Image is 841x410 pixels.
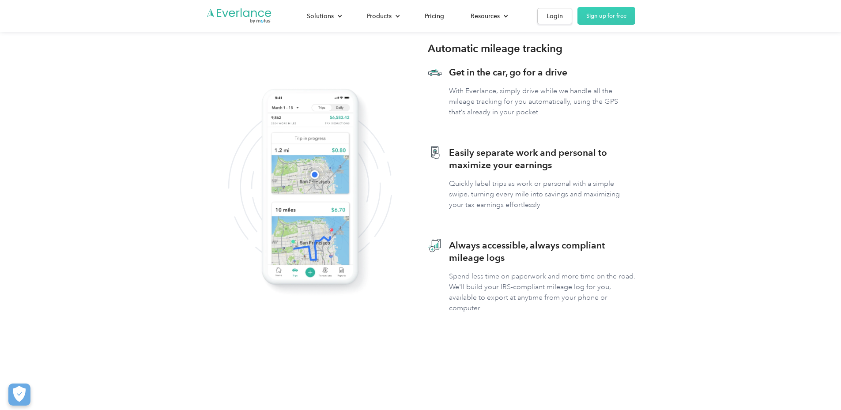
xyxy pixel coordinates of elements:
h3: Always accessible, always compliant mileage logs [449,239,635,264]
div: Products [358,8,407,24]
img: Everlance top mileage tracking app [248,75,372,298]
div: Solutions [307,11,334,22]
div: Products [367,11,392,22]
div: Resources [462,8,515,24]
div: Pricing [425,11,444,22]
h3: Get in the car, go for a drive [449,66,635,79]
a: Login [537,8,572,24]
h3: Easily separate work and personal to maximize your earnings [449,147,635,171]
a: Go to homepage [206,8,272,24]
div: Solutions [298,8,349,24]
p: Quickly label trips as work or personal with a simple swipe, turning every mile into savings and ... [449,178,635,210]
a: Sign up for free [577,7,635,25]
p: Spend less time on paperwork and more time on the road. We'll build your IRS-compliant mileage lo... [449,271,635,313]
button: Cookies Settings [8,384,30,406]
h3: Automatic mileage tracking [428,41,562,56]
a: Pricing [416,8,453,24]
p: With Everlance, simply drive while we handle all the mileage tracking for you automatically, usin... [449,86,635,117]
div: Resources [471,11,500,22]
div: Login [547,11,563,22]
